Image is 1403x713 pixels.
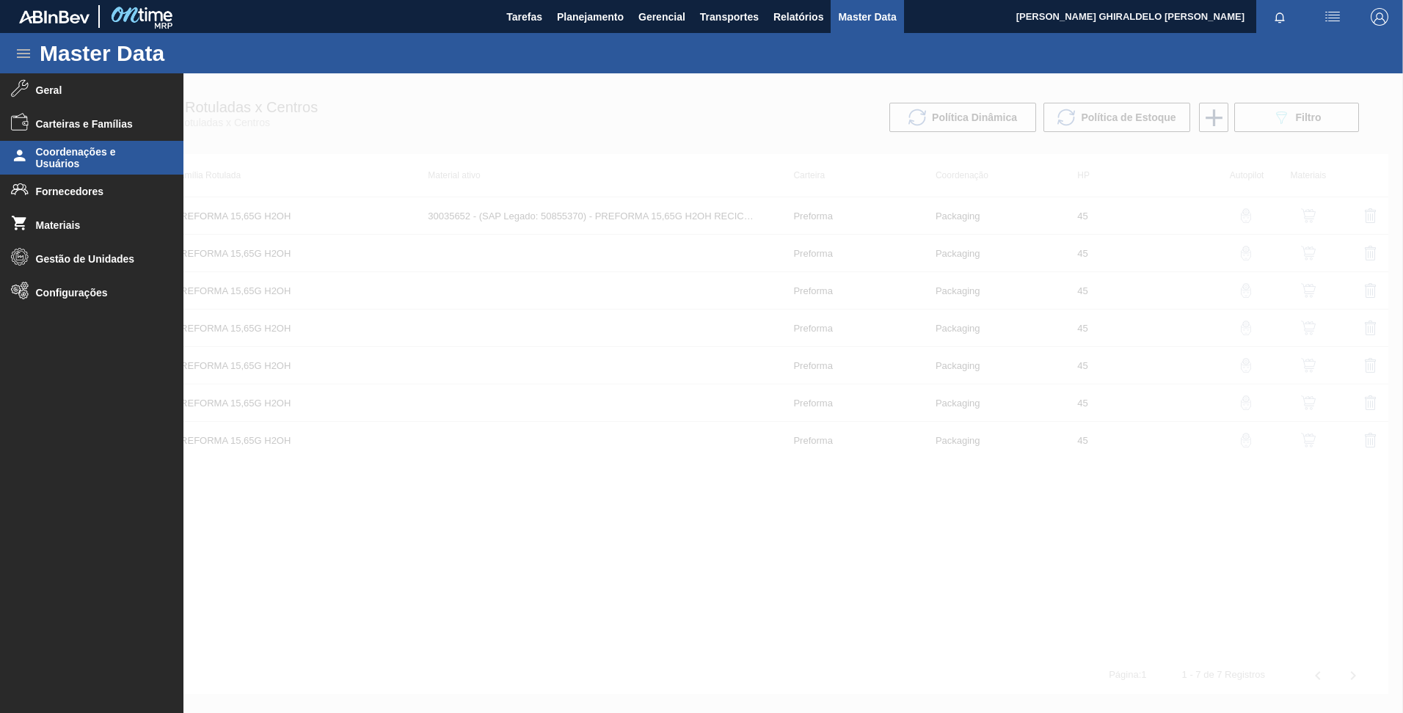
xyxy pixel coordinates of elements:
[36,118,157,130] span: Carteiras e Famílias
[700,8,759,26] span: Transportes
[1371,8,1388,26] img: Logout
[1324,8,1341,26] img: userActions
[36,253,157,265] span: Gestão de Unidades
[838,8,896,26] span: Master Data
[36,84,157,96] span: Geral
[773,8,823,26] span: Relatórios
[506,8,542,26] span: Tarefas
[19,10,90,23] img: TNhmsLtSVTkK8tSr43FrP2fwEKptu5GPRR3wAAAABJRU5ErkJggg==
[638,8,685,26] span: Gerencial
[557,8,624,26] span: Planejamento
[36,146,157,169] span: Coordenações e Usuários
[1256,7,1303,27] button: Notificações
[36,219,157,231] span: Materiais
[40,45,300,62] h1: Master Data
[36,287,157,299] span: Configurações
[36,186,157,197] span: Fornecedores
